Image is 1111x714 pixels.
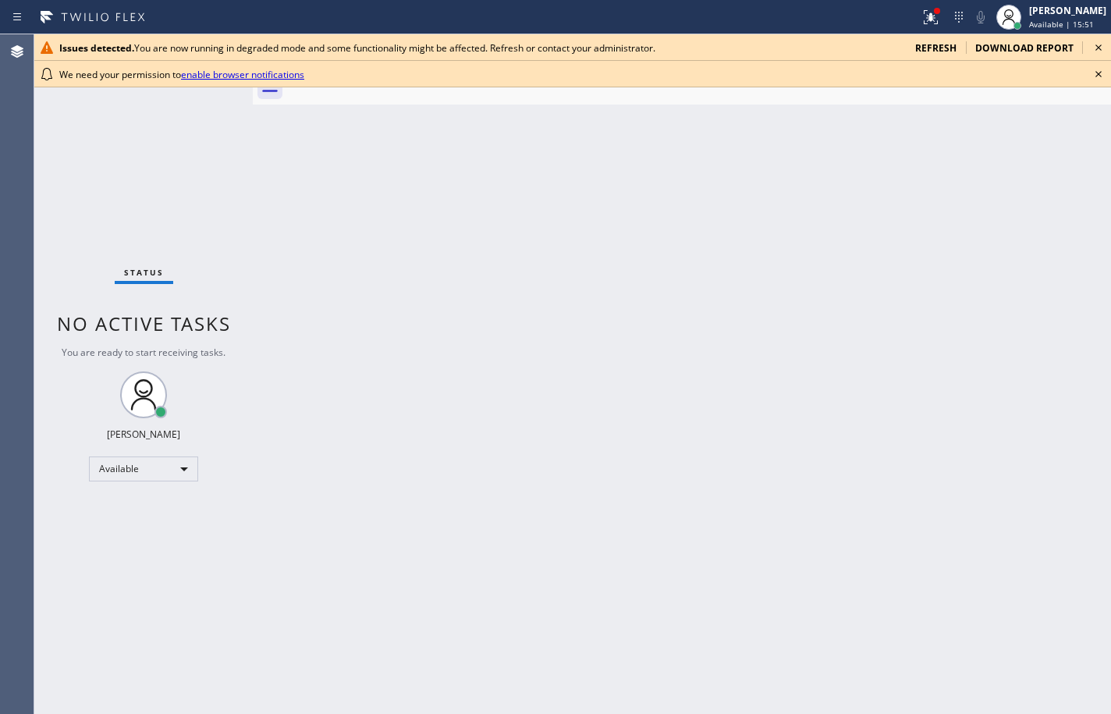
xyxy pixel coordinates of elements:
[59,68,304,81] span: We need your permission to
[57,311,231,336] span: No active tasks
[59,41,134,55] b: Issues detected.
[181,68,304,81] a: enable browser notifications
[975,41,1074,55] span: download report
[124,267,164,278] span: Status
[1029,19,1094,30] span: Available | 15:51
[62,346,225,359] span: You are ready to start receiving tasks.
[107,428,180,441] div: [PERSON_NAME]
[1029,4,1106,17] div: [PERSON_NAME]
[970,6,992,28] button: Mute
[89,456,198,481] div: Available
[59,41,903,55] div: You are now running in degraded mode and some functionality might be affected. Refresh or contact...
[915,41,957,55] span: refresh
